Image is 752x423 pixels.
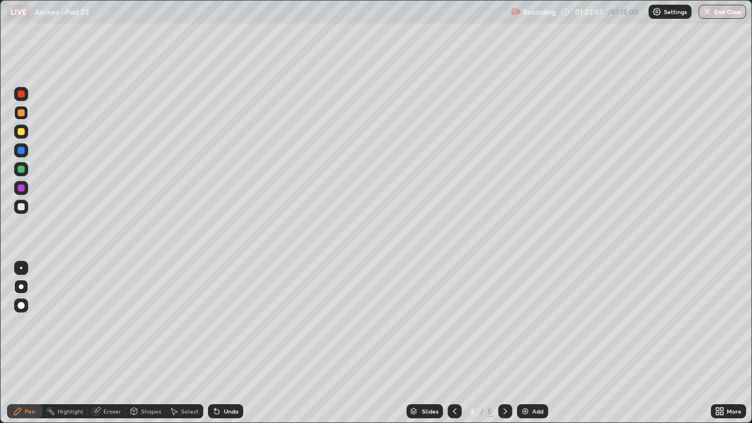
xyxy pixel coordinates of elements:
div: More [727,408,741,414]
p: Settings [664,9,687,15]
div: Add [532,408,543,414]
img: end-class-cross [703,7,712,16]
div: Undo [224,408,239,414]
div: Select [181,408,199,414]
button: End Class [699,5,746,19]
div: 5 [486,406,493,417]
img: add-slide-button [521,407,530,416]
p: LIVE [11,7,26,16]
div: 4 [466,408,478,415]
div: Pen [25,408,35,414]
div: Highlight [58,408,83,414]
p: Recording [523,8,556,16]
img: class-settings-icons [652,7,662,16]
div: Slides [422,408,438,414]
div: Eraser [103,408,121,414]
div: / [481,408,484,415]
img: recording.375f2c34.svg [511,7,521,16]
div: Shapes [141,408,161,414]
p: Amines - Part 02 [35,7,89,16]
